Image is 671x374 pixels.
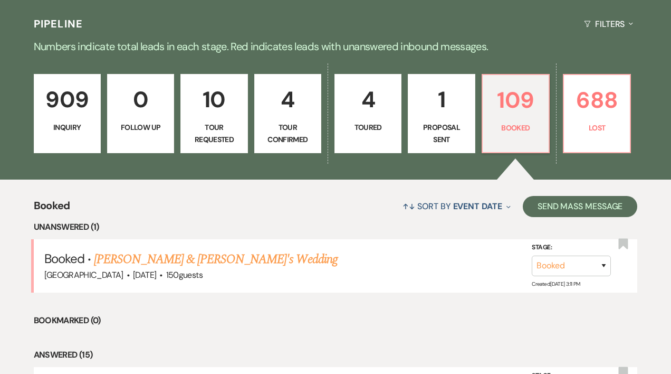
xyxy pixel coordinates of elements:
p: Proposal Sent [415,121,468,145]
p: Tour Requested [187,121,241,145]
button: Filters [580,10,637,38]
a: 109Booked [482,74,550,153]
p: Booked [489,122,542,134]
p: Lost [570,122,624,134]
span: Event Date [453,201,502,212]
span: Created: [DATE] 3:11 PM [532,280,580,287]
span: ↑↓ [402,201,415,212]
li: Answered (15) [34,348,638,362]
li: Unanswered (1) [34,220,638,234]
span: Booked [34,198,70,220]
p: Inquiry [41,121,94,133]
p: 909 [41,82,94,117]
span: 150 guests [166,269,203,280]
a: [PERSON_NAME] & [PERSON_NAME]'s Wedding [94,250,338,269]
a: 1Proposal Sent [408,74,475,153]
p: 10 [187,82,241,117]
p: 4 [341,82,395,117]
span: [GEOGRAPHIC_DATA] [44,269,123,280]
p: Follow Up [114,121,167,133]
h3: Pipeline [34,16,83,31]
span: [DATE] [133,269,156,280]
li: Bookmarked (0) [34,314,638,328]
a: 4Tour Confirmed [254,74,321,153]
p: 1 [415,82,468,117]
span: Booked [44,250,84,267]
a: 0Follow Up [107,74,174,153]
label: Stage: [532,242,611,254]
p: 109 [489,82,542,118]
p: 0 [114,82,167,117]
a: 909Inquiry [34,74,101,153]
button: Send Mass Message [523,196,638,217]
p: 4 [261,82,314,117]
a: 10Tour Requested [180,74,247,153]
a: 4Toured [334,74,401,153]
p: Toured [341,121,395,133]
button: Sort By Event Date [398,192,514,220]
p: Tour Confirmed [261,121,314,145]
a: 688Lost [563,74,631,153]
p: 688 [570,82,624,118]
